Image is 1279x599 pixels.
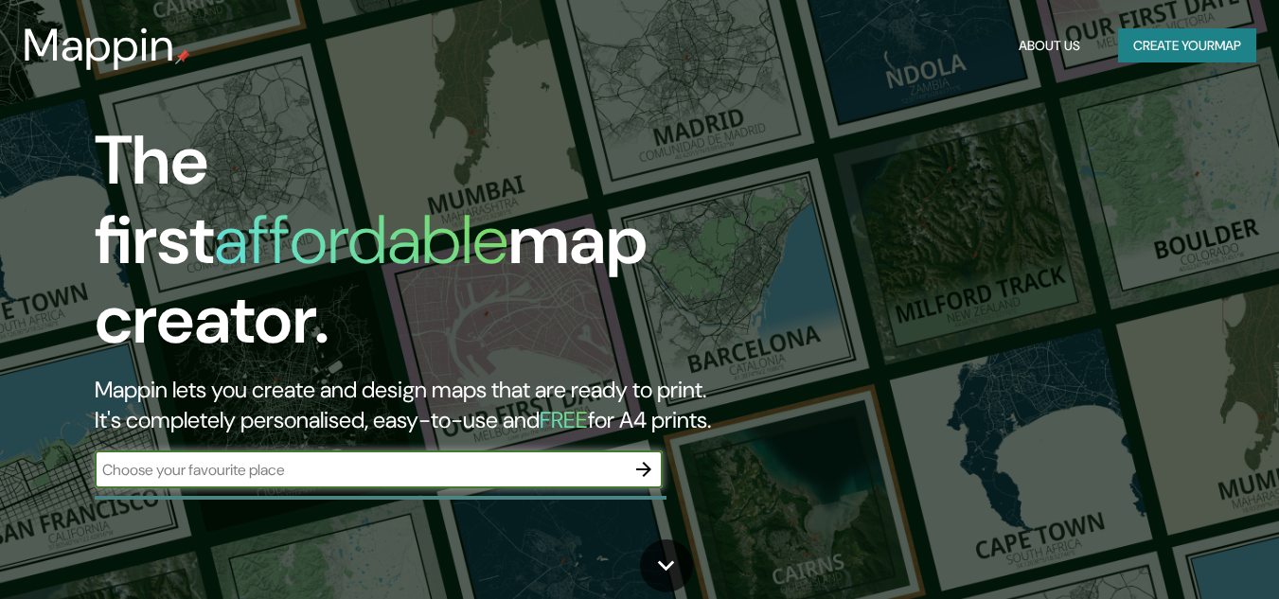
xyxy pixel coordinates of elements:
[1011,28,1088,63] button: About Us
[23,19,175,72] h3: Mappin
[95,459,625,481] input: Choose your favourite place
[1118,28,1256,63] button: Create yourmap
[175,49,190,64] img: mappin-pin
[214,196,508,284] h1: affordable
[540,405,588,434] h5: FREE
[95,121,735,375] h1: The first map creator.
[95,375,735,435] h2: Mappin lets you create and design maps that are ready to print. It's completely personalised, eas...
